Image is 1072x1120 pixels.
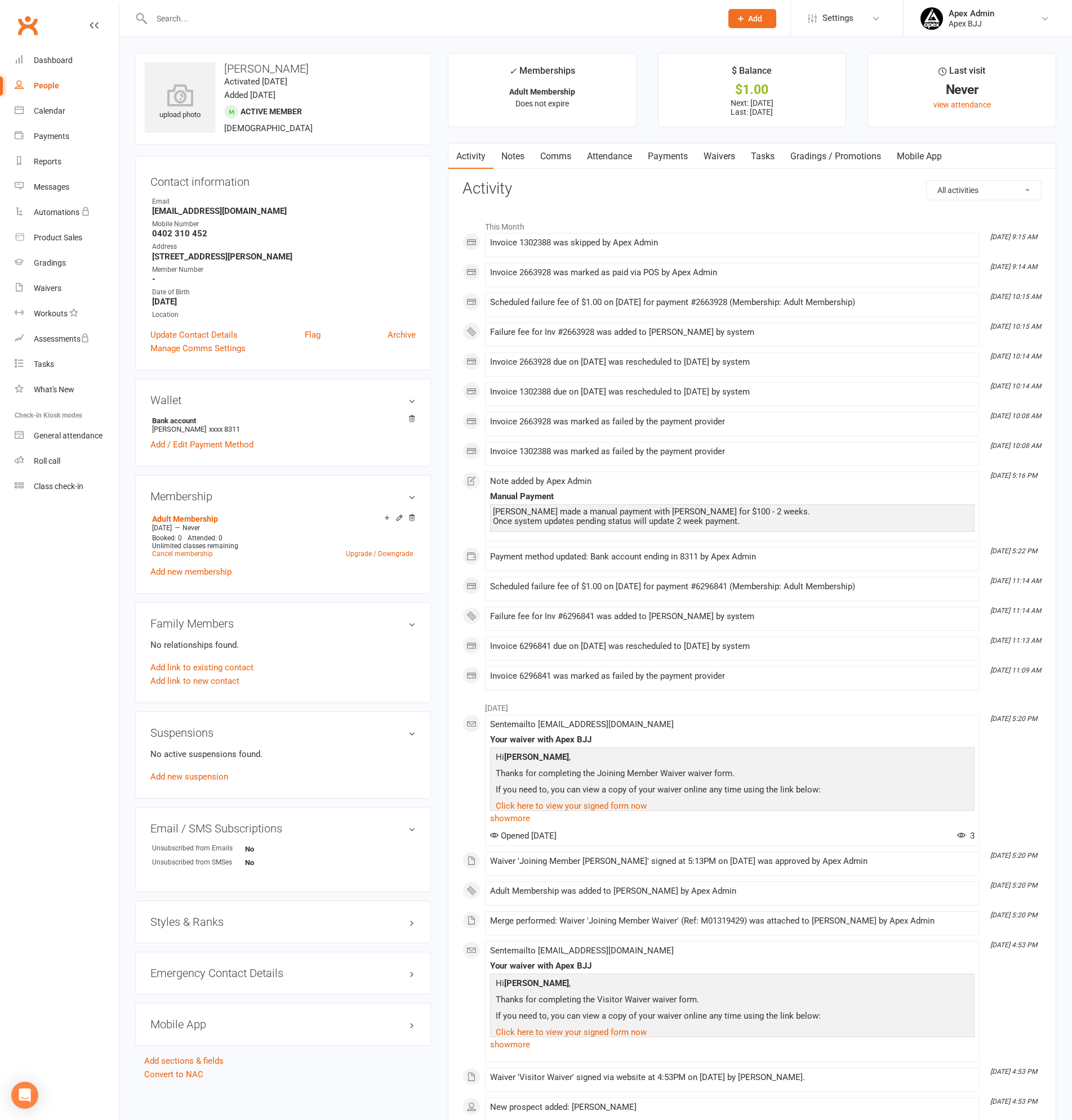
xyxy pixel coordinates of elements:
div: Note added by Apex Admin [490,477,975,486]
strong: [PERSON_NAME] [504,978,569,988]
a: Add / Edit Payment Method [150,438,253,451]
a: Assessments [15,326,119,352]
strong: Adult Membership [509,87,575,96]
i: [DATE] 5:20 PM [990,911,1037,919]
div: Unsubscribed from SMSes [152,857,245,868]
div: Invoice 1302388 was marked as failed by the payment provider [490,447,975,456]
div: Invoice 2663928 was marked as paid via POS by Apex Admin [490,268,975,277]
div: Scheduled failure fee of $1.00 on [DATE] for payment #6296841 (Membership: Adult Membership) [490,582,975,592]
div: Product Sales [34,233,82,242]
div: Invoice 1302388 was skipped by Apex Admin [490,238,975,248]
i: [DATE] 11:13 AM [990,637,1041,644]
div: Roll call [34,456,60,465]
a: Adult Membership [152,514,218,523]
a: What's New [15,377,119,402]
div: Waivers [34,284,61,293]
div: General attendance [34,431,103,440]
span: [DATE] [152,524,172,532]
div: [PERSON_NAME] made a manual payment with [PERSON_NAME] for $100 - 2 weeks. Once system updates pe... [493,507,972,526]
div: Invoice 2663928 due on [DATE] was rescheduled to [DATE] by system [490,357,975,367]
div: Scheduled failure fee of $1.00 on [DATE] for payment #2663928 (Membership: Adult Membership) [490,298,975,307]
span: Sent email to [EMAIL_ADDRESS][DOMAIN_NAME] [490,719,674,729]
a: Mobile App [889,144,950,169]
a: Product Sales [15,225,119,250]
p: No active suspensions found. [150,747,416,761]
h3: Mobile App [150,1018,416,1031]
strong: 0402 310 452 [152,229,416,239]
a: Flag [305,328,321,342]
span: Active member [241,107,302,116]
strong: [STREET_ADDRESS][PERSON_NAME] [152,252,416,262]
img: thumb_image1745496852.png [920,7,943,30]
a: Workouts [15,301,119,326]
time: Activated [DATE] [224,77,287,87]
div: Adult Membership was added to [PERSON_NAME] by Apex Admin [490,886,975,896]
span: Settings [822,6,853,31]
i: [DATE] 5:20 PM [990,881,1037,889]
span: Does not expire [515,99,569,108]
a: People [15,73,119,98]
h3: Contact information [150,171,416,188]
h3: Email / SMS Subscriptions [150,822,416,835]
p: If you need to, you can view a copy of your waiver online any time using the link below: [493,1009,972,1025]
span: Add [748,14,762,23]
div: Member Number [152,265,416,275]
div: Waiver 'Visitor Waiver' signed via website at 4:53PM on [DATE] by [PERSON_NAME]. [490,1073,975,1082]
a: Convert to NAC [144,1069,203,1079]
div: $1.00 [669,84,836,96]
h3: Membership [150,490,416,503]
a: Add link to existing contact [150,661,253,674]
div: Workouts [34,309,68,318]
span: xxxx 8311 [209,425,240,433]
div: Reports [34,157,61,166]
strong: No [245,845,310,853]
span: [DEMOGRAPHIC_DATA] [224,123,313,133]
h3: Styles & Ranks [150,916,416,928]
i: [DATE] 4:53 PM [990,941,1037,949]
h3: Suspensions [150,727,416,739]
a: Gradings [15,250,119,276]
div: Date of Birth [152,287,416,298]
i: [DATE] 10:08 AM [990,412,1041,420]
h3: Activity [462,180,1042,198]
div: Payments [34,132,69,141]
div: Invoice 6296841 due on [DATE] was rescheduled to [DATE] by system [490,642,975,651]
a: Waivers [696,144,743,169]
i: [DATE] 10:08 AM [990,442,1041,450]
div: Email [152,196,416,207]
div: upload photo [145,84,215,121]
a: Add sections & fields [144,1056,224,1066]
span: Sent email to [EMAIL_ADDRESS][DOMAIN_NAME] [490,946,674,956]
strong: [DATE] [152,297,416,307]
button: Add [728,9,776,28]
span: Booked: 0 [152,534,182,542]
i: [DATE] 11:14 AM [990,607,1041,615]
i: [DATE] 4:53 PM [990,1068,1037,1076]
p: Hi , [493,976,972,993]
a: Add new membership [150,567,232,577]
div: Apex Admin [949,8,994,19]
p: Thanks for completing the Joining Member Waiver waiver form. [493,767,972,783]
p: Hi , [493,750,972,767]
div: Apex BJJ [949,19,994,29]
a: show more [490,810,975,826]
i: [DATE] 10:15 AM [990,322,1041,330]
a: Payments [15,124,119,149]
a: Attendance [579,144,640,169]
a: view attendance [933,100,991,109]
div: Unsubscribed from Emails [152,843,245,854]
a: Click here to view your signed form now [496,801,647,811]
a: Reports [15,149,119,174]
div: Messages [34,182,69,191]
div: Automations [34,208,79,217]
div: Failure fee for Inv #6296841 was added to [PERSON_NAME] by system [490,612,975,621]
div: Waiver 'Joining Member [PERSON_NAME]' signed at 5:13PM on [DATE] was approved by Apex Admin [490,857,975,866]
i: [DATE] 5:16 PM [990,472,1037,480]
strong: [PERSON_NAME] [504,752,569,762]
h3: Wallet [150,394,416,406]
p: No relationships found. [150,638,416,652]
span: Opened [DATE] [490,831,557,841]
a: General attendance kiosk mode [15,423,119,449]
span: 3 [957,831,975,841]
a: Add new suspension [150,772,228,782]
